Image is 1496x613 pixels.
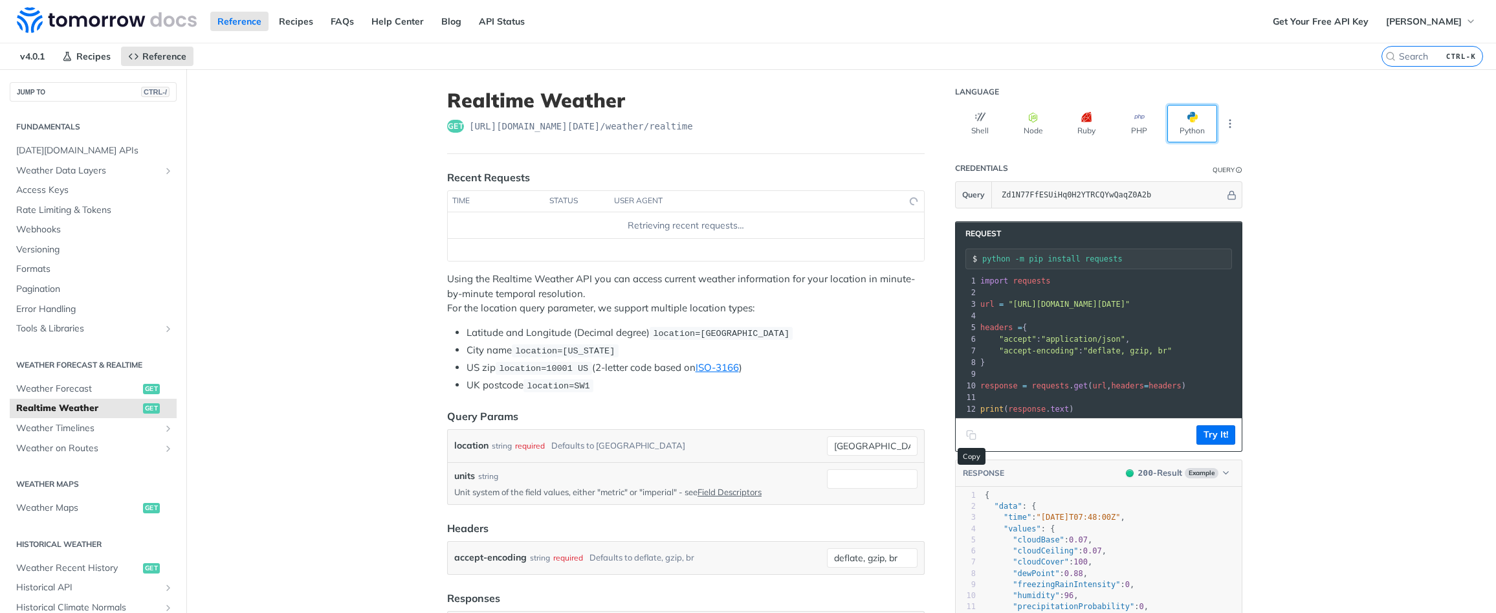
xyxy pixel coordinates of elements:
a: Weather on RoutesShow subpages for Weather on Routes [10,439,177,458]
span: get [143,384,160,394]
span: 0.07 [1083,546,1102,555]
div: 1 [956,490,976,501]
span: "cloudCeiling" [1013,546,1078,555]
li: UK postcode [467,378,925,393]
a: Weather Mapsget [10,498,177,518]
span: 100 [1073,557,1088,566]
span: "application/json" [1041,335,1125,344]
button: Show subpages for Weather Timelines [163,423,173,434]
a: Rate Limiting & Tokens [10,201,177,220]
span: get [143,563,160,574]
div: Query Params [447,408,518,424]
a: Access Keys [10,181,177,200]
span: [DATE][DOMAIN_NAME] APIs [16,144,173,157]
div: 3 [956,512,976,523]
button: Show subpages for Weather Data Layers [163,166,173,176]
span: = [1144,381,1149,390]
input: Request instructions [982,254,1231,263]
span: import [980,276,1008,285]
span: location=[GEOGRAPHIC_DATA] [653,329,789,339]
span: v4.0.1 [13,47,52,66]
div: Retrieving recent requests… [453,219,919,232]
div: string [492,436,512,455]
img: Tomorrow.io Weather API Docs [17,7,197,33]
span: : , [985,569,1088,578]
div: Recent Requests [447,170,530,185]
button: Shell [955,105,1005,142]
div: 10 [956,590,976,601]
span: : , [985,535,1092,544]
a: API Status [472,12,532,31]
span: url [1092,381,1106,390]
span: Example [1185,468,1218,478]
div: Query [1213,165,1235,175]
label: accept-encoding [454,548,527,567]
span: "accept-encoding" [999,346,1079,355]
div: 7 [956,557,976,568]
a: Recipes [55,47,118,66]
label: units [454,469,475,483]
span: requests [1013,276,1051,285]
a: ISO-3166 [696,361,739,373]
span: Error Handling [16,303,173,316]
div: string [478,471,498,482]
a: Reference [121,47,193,66]
h1: Realtime Weather [447,89,925,112]
a: Weather Data LayersShow subpages for Weather Data Layers [10,161,177,181]
span: Query [962,189,985,201]
span: Rate Limiting & Tokens [16,204,173,217]
span: Versioning [16,243,173,256]
span: Weather Data Layers [16,164,160,177]
span: response [1008,405,1046,414]
a: FAQs [324,12,361,31]
span: : { [985,524,1055,533]
span: : , [985,591,1079,600]
span: location=10001 US [499,364,588,373]
a: Tools & LibrariesShow subpages for Tools & Libraries [10,319,177,339]
span: response [980,381,1018,390]
span: "cloudBase" [1013,535,1064,544]
label: location [454,436,489,455]
div: 10 [956,380,978,392]
kbd: CTRL-K [1443,50,1479,63]
div: required [553,548,583,567]
span: "precipitationProbability" [1013,602,1134,611]
a: Recipes [272,12,320,31]
span: Reference [142,50,186,62]
span: } [980,358,985,367]
button: Show subpages for Weather on Routes [163,443,173,454]
div: Credentials [955,163,1008,173]
h2: Fundamentals [10,121,177,133]
span: get [1074,381,1088,390]
span: { [985,491,989,500]
button: RESPONSE [962,467,1005,480]
a: Realtime Weatherget [10,399,177,418]
button: Show subpages for Historical Climate Normals [163,603,173,613]
div: 8 [956,357,978,368]
a: Weather Forecastget [10,379,177,399]
span: 0.88 [1064,569,1083,578]
div: 1 [956,275,978,287]
span: Tools & Libraries [16,322,160,335]
span: Historical API [16,581,160,594]
button: JUMP TOCTRL-/ [10,82,177,102]
span: : , [985,546,1106,555]
span: print [980,405,1004,414]
button: Ruby [1061,105,1111,142]
div: 5 [956,322,978,333]
a: Help Center [364,12,431,31]
div: 6 [956,546,976,557]
span: Weather Recent History [16,562,140,575]
div: Language [955,87,999,97]
button: Query [956,182,992,208]
button: Hide [1225,188,1238,201]
span: Realtime Weather [16,402,140,415]
th: time [448,191,545,212]
div: Responses [447,590,500,606]
div: QueryInformation [1213,165,1242,175]
button: Show subpages for Historical API [163,583,173,593]
span: { [980,323,1027,332]
span: "cloudCover" [1013,557,1069,566]
a: Historical APIShow subpages for Historical API [10,578,177,597]
div: 2 [956,287,978,298]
